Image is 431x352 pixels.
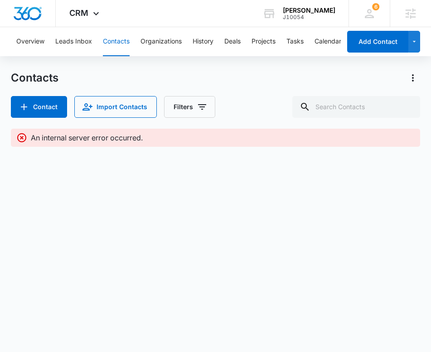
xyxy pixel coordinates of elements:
[372,3,379,10] div: notifications count
[292,96,420,118] input: Search Contacts
[347,31,408,53] button: Add Contact
[16,27,44,56] button: Overview
[406,71,420,85] button: Actions
[140,27,182,56] button: Organizations
[193,27,213,56] button: History
[224,27,241,56] button: Deals
[103,27,130,56] button: Contacts
[283,14,335,20] div: account id
[252,27,276,56] button: Projects
[31,132,143,143] p: An internal server error occurred.
[286,27,304,56] button: Tasks
[283,7,335,14] div: account name
[74,96,157,118] button: Import Contacts
[55,27,92,56] button: Leads Inbox
[164,96,215,118] button: Filters
[11,71,58,85] h1: Contacts
[11,96,67,118] button: Add Contact
[69,8,88,18] span: CRM
[372,3,379,10] span: 6
[315,27,341,56] button: Calendar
